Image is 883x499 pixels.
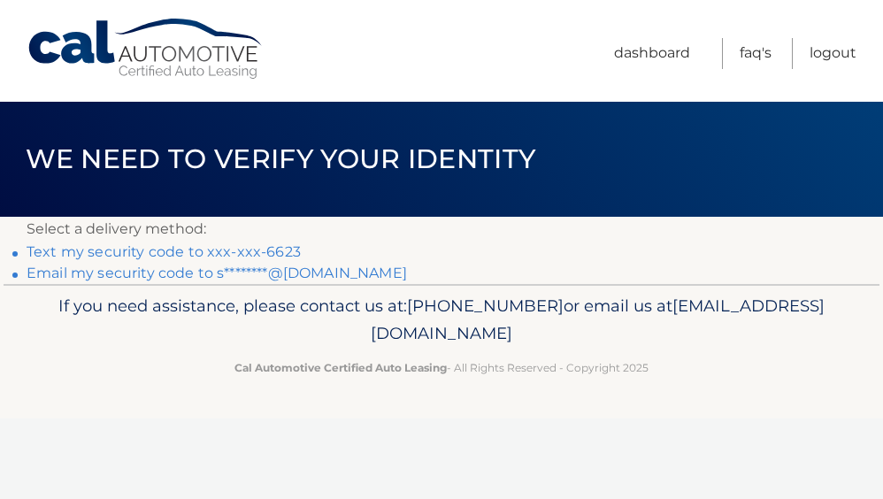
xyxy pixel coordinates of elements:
a: Cal Automotive [27,18,265,81]
a: Text my security code to xxx-xxx-6623 [27,243,301,260]
span: We need to verify your identity [26,142,536,175]
a: Logout [810,38,856,69]
p: - All Rights Reserved - Copyright 2025 [30,358,853,377]
a: Dashboard [614,38,690,69]
strong: Cal Automotive Certified Auto Leasing [234,361,447,374]
span: [PHONE_NUMBER] [407,296,564,316]
a: FAQ's [740,38,772,69]
p: If you need assistance, please contact us at: or email us at [30,292,853,349]
a: Email my security code to s********@[DOMAIN_NAME] [27,265,407,281]
p: Select a delivery method: [27,217,856,242]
